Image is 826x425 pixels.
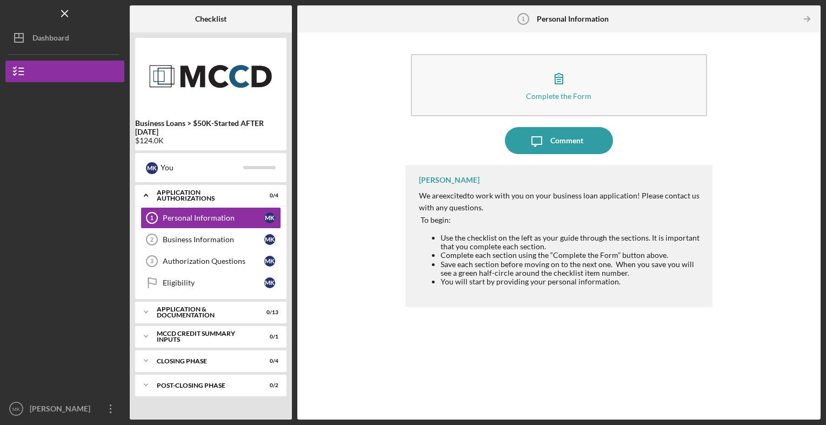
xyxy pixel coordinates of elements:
[150,258,154,264] tspan: 3
[5,27,124,49] button: Dashboard
[32,27,69,51] div: Dashboard
[537,15,609,23] b: Personal Information
[419,191,443,200] span: We are
[419,176,479,184] div: [PERSON_NAME]
[264,234,275,245] div: M K
[505,127,613,154] button: Comment
[264,277,275,288] div: M K
[411,54,708,116] button: Complete the Form
[157,358,251,364] div: Closing Phase
[637,191,640,200] span: !
[157,306,251,318] div: Application & Documentation
[135,43,287,108] img: Product logo
[163,257,264,265] div: Authorization Questions
[521,16,524,22] tspan: 1
[421,215,451,224] span: To begin:
[259,309,278,316] div: 0 / 13
[441,260,702,277] li: Save each section before moving on to the next one. When you save you will see a green half-circl...
[441,234,702,251] li: Use the checklist on the left as your guide through the sections. It is important that you comple...
[150,215,154,221] tspan: 1
[443,191,467,200] span: excited
[135,136,287,145] div: $124.0K
[264,212,275,223] div: M K
[150,236,154,243] tspan: 2
[12,406,21,412] text: MK
[141,272,281,294] a: EligibilityMK
[27,398,97,422] div: [PERSON_NAME]
[141,207,281,229] a: 1Personal InformationMK
[141,250,281,272] a: 3Authorization QuestionsMK
[163,235,264,244] div: Business Information
[157,189,251,202] div: Application Authorizations
[161,158,243,177] div: You
[146,162,158,174] div: M K
[163,214,264,222] div: Personal Information
[264,256,275,267] div: M K
[467,191,637,200] span: to work with you on your business loan application
[157,382,251,389] div: Post-Closing Phase
[141,229,281,250] a: 2Business InformationMK
[441,251,702,260] div: Complete each section using the “Complete the Form” button above.
[5,398,124,420] button: MK[PERSON_NAME]
[482,203,483,212] span: .
[157,330,251,343] div: MCCD Credit Summary Inputs
[259,334,278,340] div: 0 / 1
[195,15,227,23] b: Checklist
[441,277,621,286] span: You will start by providing your personal information.
[526,92,591,100] div: Complete the Form
[259,382,278,389] div: 0 / 2
[550,127,583,154] div: Comment
[259,358,278,364] div: 0 / 4
[135,119,287,136] b: Business Loans > $50K-Started AFTER [DATE]
[163,278,264,287] div: Eligibility
[259,192,278,199] div: 0 / 4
